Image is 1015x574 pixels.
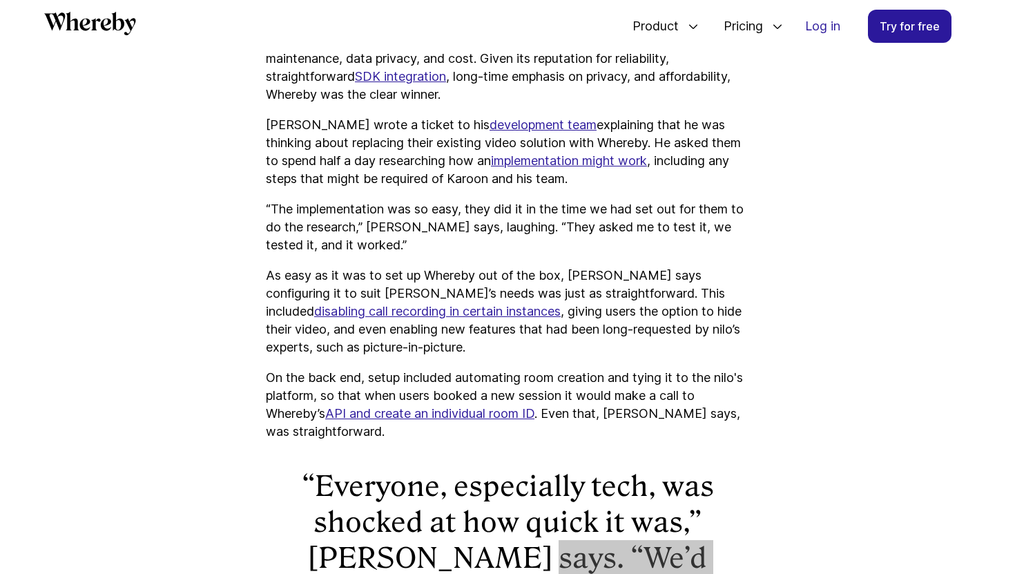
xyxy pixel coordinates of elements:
[619,3,682,49] span: Product
[491,153,647,168] a: implementation might work
[490,117,597,132] a: development team
[266,32,749,104] p: While conducting research, [PERSON_NAME] had prioritized performance, ease of maintenance, data p...
[710,3,766,49] span: Pricing
[355,69,446,84] a: SDK integration
[325,406,534,421] a: API and create an individual room ID
[266,267,749,356] p: As easy as it was to set up Whereby out of the box, [PERSON_NAME] says configuring it to suit [PE...
[266,369,749,441] p: On the back end, setup included automating room creation and tying it to the nilo's platform, so ...
[266,116,749,188] p: [PERSON_NAME] wrote a ticket to his explaining that he was thinking about replacing their existin...
[868,10,951,43] a: Try for free
[44,12,136,40] a: Whereby
[314,304,561,318] a: disabling call recording in certain instances
[266,200,749,254] p: “The implementation was so easy, they did it in the time we had set out for them to do the resear...
[44,12,136,35] svg: Whereby
[794,10,851,42] a: Log in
